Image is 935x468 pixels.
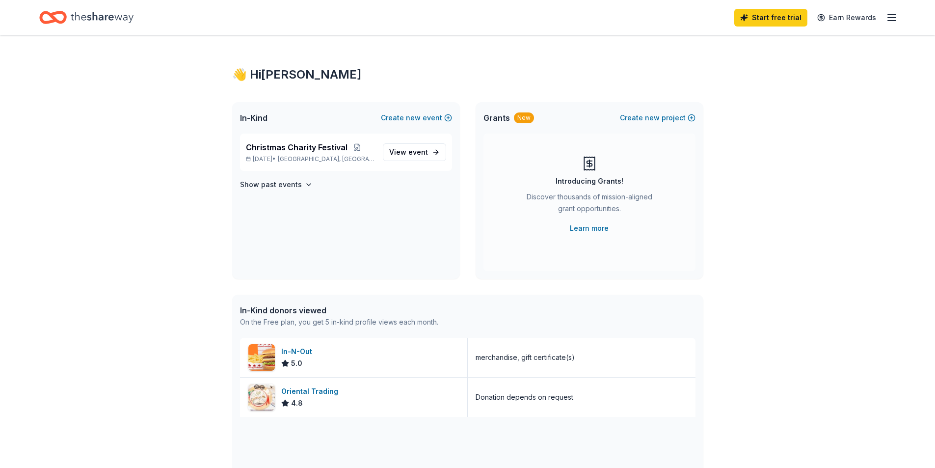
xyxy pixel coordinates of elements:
div: Discover thousands of mission-aligned grant opportunities. [523,191,656,219]
p: [DATE] • [246,155,375,163]
h4: Show past events [240,179,302,191]
div: Introducing Grants! [556,175,623,187]
div: merchandise, gift certificate(s) [476,352,575,363]
span: [GEOGRAPHIC_DATA], [GEOGRAPHIC_DATA] [278,155,374,163]
div: New [514,112,534,123]
a: Home [39,6,134,29]
div: In-N-Out [281,346,316,358]
span: event [408,148,428,156]
img: Image for In-N-Out [248,344,275,371]
a: View event [383,143,446,161]
span: Grants [483,112,510,124]
button: Createnewevent [381,112,452,124]
span: 5.0 [291,358,302,369]
span: In-Kind [240,112,267,124]
span: View [389,146,428,158]
div: Oriental Trading [281,385,342,397]
div: 👋 Hi [PERSON_NAME] [232,67,703,83]
img: Image for Oriental Trading [248,384,275,411]
button: Createnewproject [620,112,695,124]
a: Start free trial [734,9,807,27]
div: Donation depends on request [476,391,573,403]
div: On the Free plan, you get 5 in-kind profile views each month. [240,316,438,328]
a: Learn more [570,222,609,234]
div: In-Kind donors viewed [240,304,438,316]
span: new [406,112,421,124]
button: Show past events [240,179,313,191]
span: new [645,112,660,124]
span: 4.8 [291,397,303,409]
span: Christmas Charity Festival [246,141,347,153]
a: Earn Rewards [811,9,882,27]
